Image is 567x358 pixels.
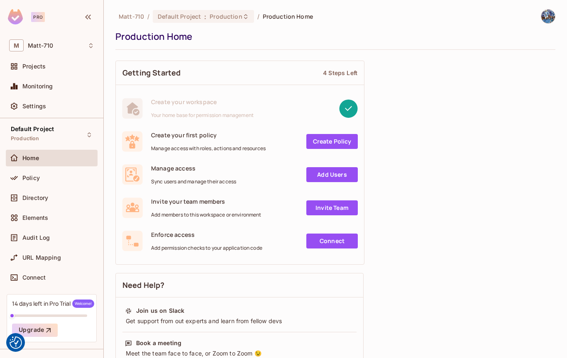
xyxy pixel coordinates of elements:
[263,12,313,20] span: Production Home
[323,69,357,77] div: 4 Steps Left
[10,336,22,349] button: Consent Preferences
[136,339,181,347] div: Book a meeting
[306,200,358,215] a: Invite Team
[210,12,242,20] span: Production
[22,254,61,261] span: URL Mapping
[11,126,54,132] span: Default Project
[22,175,40,181] span: Policy
[151,197,262,205] span: Invite your team members
[158,12,201,20] span: Default Project
[151,98,254,106] span: Create your workspace
[151,164,236,172] span: Manage access
[119,12,144,20] span: the active workspace
[147,12,149,20] li: /
[306,167,358,182] a: Add Users
[22,274,46,281] span: Connect
[22,195,48,201] span: Directory
[204,13,207,20] span: :
[22,103,46,110] span: Settings
[8,9,23,24] img: SReyMgAAAABJRU5ErkJggg==
[9,39,24,51] span: M
[151,112,254,119] span: Your home base for permission management
[257,12,259,20] li: /
[22,63,46,70] span: Projects
[151,178,236,185] span: Sync users and manage their access
[22,234,50,241] span: Audit Log
[151,131,266,139] span: Create your first policy
[10,336,22,349] img: Revisit consent button
[115,30,551,43] div: Production Home
[306,134,358,149] a: Create Policy
[22,214,48,221] span: Elements
[22,83,53,90] span: Monitoring
[541,10,555,23] img: Matt Clayton
[151,212,262,218] span: Add members to this workspace or environment
[151,245,262,251] span: Add permission checks to your application code
[122,280,165,290] span: Need Help?
[125,317,354,325] div: Get support from out experts and learn from fellow devs
[125,349,354,358] div: Meet the team face to face, or Zoom to Zoom 😉
[28,42,53,49] span: Workspace: Matt-710
[11,135,39,142] span: Production
[31,12,45,22] div: Pro
[12,300,94,308] div: 14 days left in Pro Trial
[72,300,94,308] span: Welcome!
[151,231,262,239] span: Enforce access
[306,234,358,248] a: Connect
[22,155,39,161] span: Home
[136,307,184,315] div: Join us on Slack
[151,145,266,152] span: Manage access with roles, actions and resources
[12,324,58,337] button: Upgrade
[122,68,181,78] span: Getting Started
